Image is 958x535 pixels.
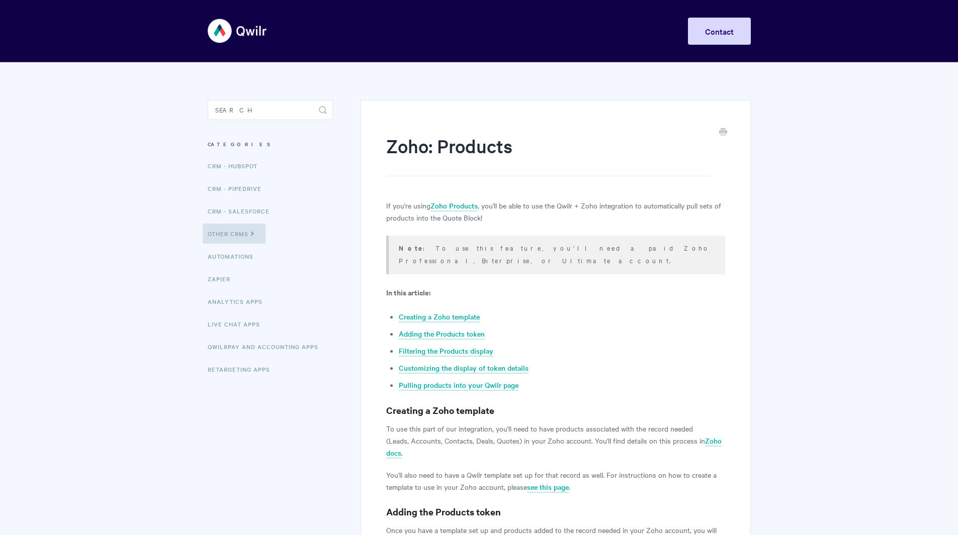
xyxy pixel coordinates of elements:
a: Zoho docs [386,436,722,459]
p: If you're using , you'll be able to use the Qwilr + Zoho integration to automatically pull sets o... [386,199,725,224]
a: Print this Article [719,127,727,138]
p: : To use this feature, you'll need a paid Zoho Professional, Enterprise, or Ultimate account. [399,242,712,266]
a: Automations [208,246,261,266]
a: Customizing the display of token details [399,363,529,374]
a: QwilrPay and Accounting Apps [208,337,326,357]
a: Zapier [208,269,238,289]
p: You'll also need to have a Qwilr template set up for that record as well. For instructions on how... [386,469,725,493]
a: Analytics Apps [208,291,270,311]
b: In this article: [386,287,430,297]
a: Other CRMs [203,224,266,244]
a: Creating a Zoho template [399,311,480,323]
a: CRM - Pipedrive [208,178,269,198]
a: Live Chat Apps [208,314,268,334]
a: CRM - Salesforce [208,201,277,221]
a: see this page [527,482,569,493]
a: Adding the Products token [399,329,485,340]
a: Zoho Products [430,200,478,211]
a: Pulling products into your Qwilr page [399,380,518,391]
strong: Note [399,243,423,253]
input: Search [208,100,333,120]
a: Retargeting Apps [208,359,278,379]
h1: Zoho: Products [386,133,710,176]
a: Contact [688,18,751,45]
p: To use this part of our integration, you'll need to have products associated with the record need... [386,422,725,459]
a: Filtering the Products display [399,346,493,357]
h3: Categories [208,135,333,153]
h3: Creating a Zoho template [386,403,725,417]
a: CRM - HubSpot [208,156,265,176]
h3: Adding the Products token [386,505,725,519]
img: Qwilr Help Center [208,12,268,50]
